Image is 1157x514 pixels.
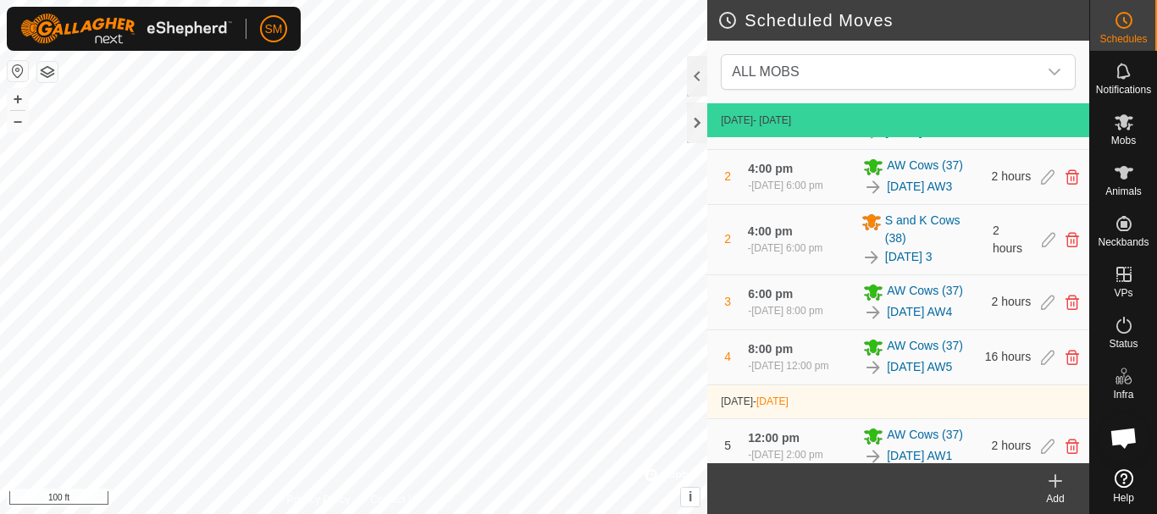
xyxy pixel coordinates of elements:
[887,282,963,302] span: AW Cows (37)
[753,114,791,126] span: - [DATE]
[863,357,883,378] img: To
[887,426,963,446] span: AW Cows (37)
[861,247,882,268] img: To
[751,360,828,372] span: [DATE] 12:00 pm
[732,64,799,79] span: ALL MOBS
[1099,34,1147,44] span: Schedules
[721,395,753,407] span: [DATE]
[863,302,883,323] img: To
[748,447,822,462] div: -
[724,439,731,452] span: 5
[717,10,1089,30] h2: Scheduled Moves
[37,62,58,82] button: Map Layers
[721,114,753,126] span: [DATE]
[993,224,1022,255] span: 2 hours
[887,358,952,376] a: [DATE] AW5
[1109,339,1138,349] span: Status
[265,20,283,38] span: SM
[748,303,822,318] div: -
[992,295,1032,308] span: 2 hours
[751,449,822,461] span: [DATE] 2:00 pm
[887,178,952,196] a: [DATE] AW3
[748,431,800,445] span: 12:00 pm
[1105,186,1142,196] span: Animals
[748,224,793,238] span: 4:00 pm
[1098,237,1149,247] span: Neckbands
[1090,462,1157,510] a: Help
[1021,491,1089,506] div: Add
[1114,288,1132,298] span: VPs
[863,177,883,197] img: To
[753,395,789,407] span: -
[1099,412,1149,463] a: Open chat
[863,446,883,467] img: To
[748,162,793,175] span: 4:00 pm
[885,248,933,266] a: [DATE] 3
[1096,85,1151,95] span: Notifications
[724,169,731,183] span: 2
[724,350,731,363] span: 4
[8,61,28,81] button: Reset Map
[725,55,1038,89] span: ALL MOBS
[748,178,822,193] div: -
[1038,55,1071,89] div: dropdown trigger
[724,295,731,308] span: 3
[689,489,692,504] span: i
[748,240,822,256] div: -
[1113,390,1133,400] span: Infra
[751,242,822,254] span: [DATE] 6:00 pm
[20,14,232,44] img: Gallagher Logo
[8,111,28,131] button: –
[751,180,822,191] span: [DATE] 6:00 pm
[887,157,963,177] span: AW Cows (37)
[370,492,420,507] a: Contact Us
[1113,493,1134,503] span: Help
[8,89,28,109] button: +
[887,303,952,321] a: [DATE] AW4
[992,439,1032,452] span: 2 hours
[985,350,1031,363] span: 16 hours
[751,305,822,317] span: [DATE] 8:00 pm
[287,492,351,507] a: Privacy Policy
[992,169,1032,183] span: 2 hours
[748,358,828,373] div: -
[748,342,793,356] span: 8:00 pm
[756,395,789,407] span: [DATE]
[1111,135,1136,146] span: Mobs
[748,287,793,301] span: 6:00 pm
[887,447,952,465] a: [DATE] AW1
[887,337,963,357] span: AW Cows (37)
[885,212,983,247] span: S and K Cows (38)
[681,488,700,506] button: i
[724,232,731,246] span: 2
